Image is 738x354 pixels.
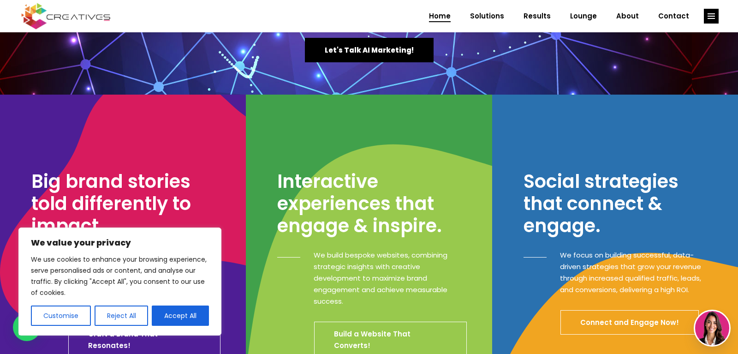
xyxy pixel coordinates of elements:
div: We focus on building successful, data-driven strategies that grow your revenue through increased ... [547,249,713,295]
img: Creatives [19,2,113,30]
div: WhatsApp contact [13,313,41,341]
p: We value your privacy [31,237,209,248]
a: Contact [649,4,699,28]
h3: Social strategies that connect & engage. [524,170,713,237]
a: Home [419,4,460,28]
span: Build a Website That Converts! [334,329,411,350]
span: Connect and Engage Now! [580,318,679,327]
a: Connect and Engage Now! [560,310,699,335]
div: We value your privacy [18,228,221,336]
button: Customise [31,306,91,326]
span: Results [524,4,551,28]
span: Solutions [470,4,504,28]
button: Reject All [95,306,149,326]
a: About [607,4,649,28]
button: Accept All [152,306,209,326]
div: We build bespoke websites, combining strategic insights with creative development to maximize bra... [300,249,466,307]
span: Contact [658,4,689,28]
h3: Big brand stories told differently to impact. [31,170,220,237]
span: Let's Talk AI Marketing! [325,45,414,55]
span: Lounge [570,4,597,28]
a: Lounge [560,4,607,28]
img: agent [695,311,729,345]
a: link [704,9,719,24]
span: About [616,4,639,28]
a: Results [514,4,560,28]
a: Let's Talk AI Marketing! [305,38,434,62]
a: Solutions [460,4,514,28]
span: Home [429,4,451,28]
p: We use cookies to enhance your browsing experience, serve personalised ads or content, and analys... [31,254,209,298]
h3: Interactive experiences that engage & inspire. [277,170,466,237]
